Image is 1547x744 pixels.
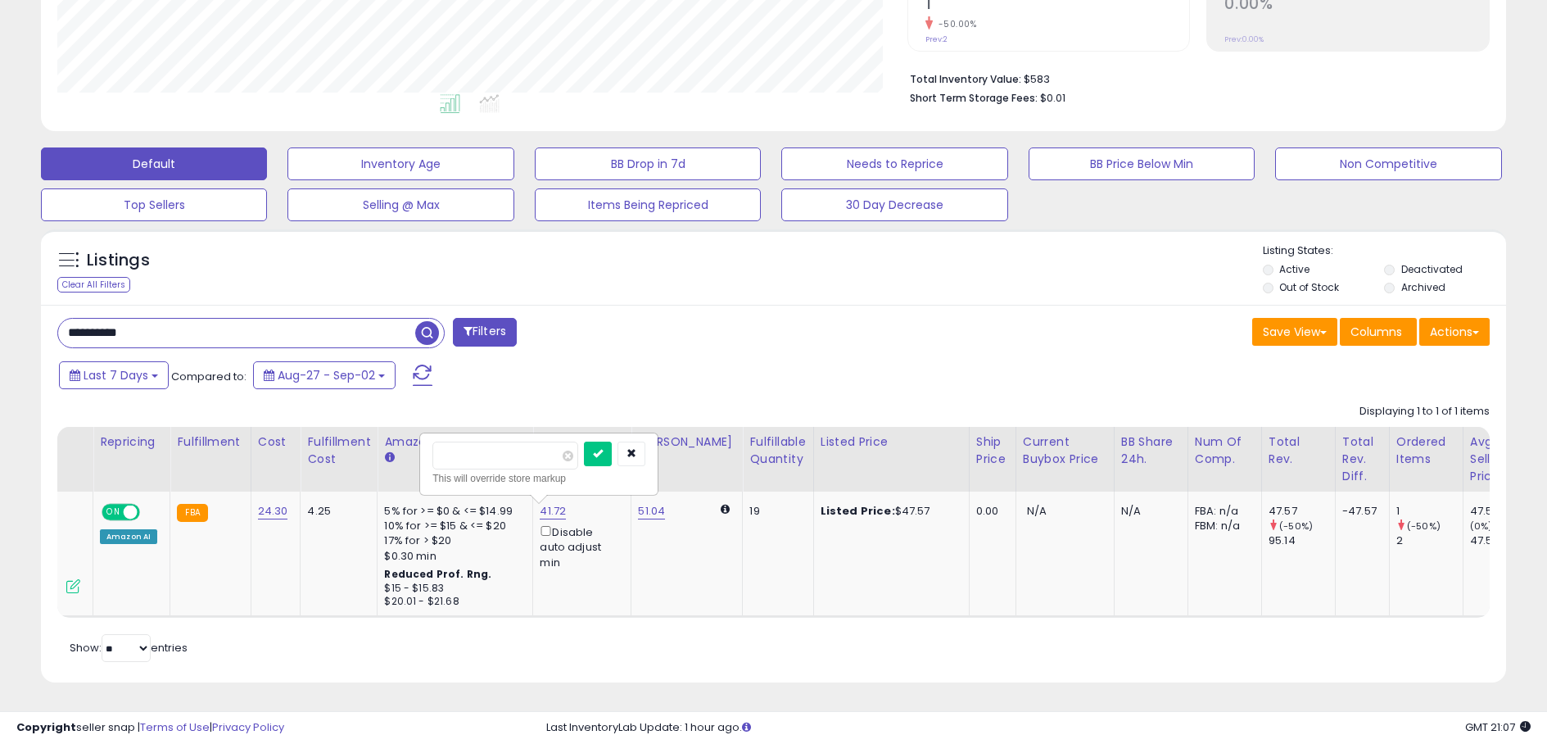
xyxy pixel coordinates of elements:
[1195,433,1255,468] div: Num of Comp.
[1269,504,1335,519] div: 47.57
[278,367,375,383] span: Aug-27 - Sep-02
[1279,280,1339,294] label: Out of Stock
[821,433,962,451] div: Listed Price
[432,470,645,487] div: This will override store markup
[1407,519,1441,533] small: (-50%)
[171,369,247,384] span: Compared to:
[307,433,370,468] div: Fulfillment Cost
[535,188,761,221] button: Items Being Repriced
[384,549,520,564] div: $0.30 min
[453,318,517,347] button: Filters
[384,582,520,596] div: $15 - $15.83
[910,72,1021,86] b: Total Inventory Value:
[177,433,243,451] div: Fulfillment
[1470,519,1493,533] small: (0%)
[1029,147,1255,180] button: BB Price Below Min
[1419,318,1490,346] button: Actions
[384,519,520,533] div: 10% for >= $15 & <= $20
[540,523,618,570] div: Disable auto adjust min
[384,567,491,581] b: Reduced Prof. Rng.
[1396,533,1463,548] div: 2
[976,433,1009,468] div: Ship Price
[1023,433,1107,468] div: Current Buybox Price
[70,640,188,656] span: Show: entries
[1269,533,1335,548] div: 95.14
[1396,433,1456,468] div: Ordered Items
[638,433,735,451] div: [PERSON_NAME]
[1342,433,1382,485] div: Total Rev. Diff.
[910,68,1477,88] li: $583
[103,506,124,519] span: ON
[384,504,520,519] div: 5% for >= $0 & <= $14.99
[1263,243,1506,259] p: Listing States:
[1340,318,1417,346] button: Columns
[976,504,1003,519] div: 0.00
[1470,433,1530,485] div: Avg Selling Price
[84,367,148,383] span: Last 7 Days
[1121,504,1175,519] div: N/A
[138,506,164,519] span: OFF
[59,361,169,389] button: Last 7 Days
[1269,433,1328,468] div: Total Rev.
[100,529,157,544] div: Amazon AI
[821,504,957,519] div: $47.57
[910,91,1038,105] b: Short Term Storage Fees:
[925,34,948,44] small: Prev: 2
[1275,147,1501,180] button: Non Competitive
[933,18,977,30] small: -50.00%
[1224,34,1264,44] small: Prev: 0.00%
[177,504,207,522] small: FBA
[1342,504,1377,519] div: -47.57
[1195,504,1249,519] div: FBA: n/a
[821,503,895,519] b: Listed Price:
[100,433,163,451] div: Repricing
[1121,433,1181,468] div: BB Share 24h.
[1279,262,1310,276] label: Active
[1040,90,1065,106] span: $0.01
[1465,719,1531,735] span: 2025-09-10 21:07 GMT
[749,504,800,519] div: 19
[140,719,210,735] a: Terms of Use
[287,147,513,180] button: Inventory Age
[781,147,1007,180] button: Needs to Reprice
[16,720,284,736] div: seller snap | |
[546,720,1531,736] div: Last InventoryLab Update: 1 hour ago.
[16,719,76,735] strong: Copyright
[1401,280,1445,294] label: Archived
[1359,404,1490,420] div: Displaying 1 to 1 of 1 items
[1195,519,1249,533] div: FBM: n/a
[253,361,396,389] button: Aug-27 - Sep-02
[258,433,294,451] div: Cost
[540,503,566,519] a: 41.72
[384,595,520,609] div: $20.01 - $21.68
[1470,533,1536,548] div: 47.57
[1401,262,1463,276] label: Deactivated
[57,277,130,293] div: Clear All Filters
[384,433,526,451] div: Amazon Fees
[258,503,288,519] a: 24.30
[384,533,520,548] div: 17% for > $20
[638,503,665,519] a: 51.04
[212,719,284,735] a: Privacy Policy
[307,504,364,519] div: 4.25
[781,188,1007,221] button: 30 Day Decrease
[1252,318,1337,346] button: Save View
[1470,504,1536,519] div: 47.57
[1396,504,1463,519] div: 1
[384,451,394,465] small: Amazon Fees.
[535,147,761,180] button: BB Drop in 7d
[41,147,267,180] button: Default
[1350,324,1402,340] span: Columns
[1279,519,1313,533] small: (-50%)
[749,433,806,468] div: Fulfillable Quantity
[41,188,267,221] button: Top Sellers
[1027,503,1047,519] span: N/A
[87,249,150,272] h5: Listings
[287,188,513,221] button: Selling @ Max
